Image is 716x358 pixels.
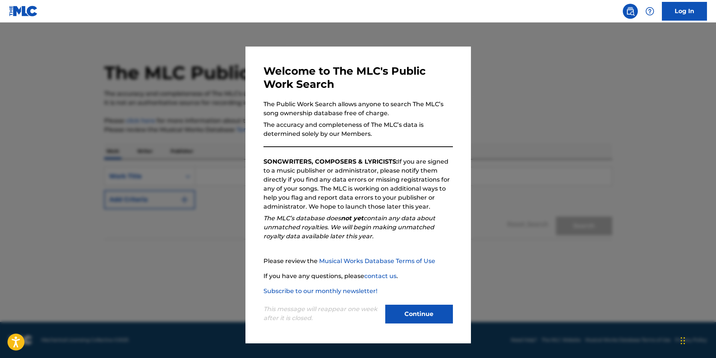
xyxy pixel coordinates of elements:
[642,4,657,19] div: Help
[678,322,716,358] iframe: Chat Widget
[263,65,453,91] h3: Welcome to The MLC's Public Work Search
[681,329,685,352] div: Drag
[341,215,363,222] strong: not yet
[626,7,635,16] img: search
[263,287,377,295] a: Subscribe to our monthly newsletter!
[645,7,654,16] img: help
[263,120,453,138] p: The accuracy and completeness of The MLC’s data is determined solely by our Members.
[623,4,638,19] a: Public Search
[263,100,453,118] p: The Public Work Search allows anyone to search The MLC’s song ownership database free of charge.
[263,157,453,211] p: If you are signed to a music publisher or administrator, please notify them directly if you find ...
[263,158,398,165] strong: SONGWRITERS, COMPOSERS & LYRICISTS:
[364,272,397,280] a: contact us
[263,215,435,240] em: The MLC’s database does contain any data about unmatched royalties. We will begin making unmatche...
[263,305,381,323] p: This message will reappear one week after it is closed.
[9,6,38,17] img: MLC Logo
[662,2,707,21] a: Log In
[385,305,453,323] button: Continue
[263,272,453,281] p: If you have any questions, please .
[263,257,453,266] p: Please review the
[319,257,435,265] a: Musical Works Database Terms of Use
